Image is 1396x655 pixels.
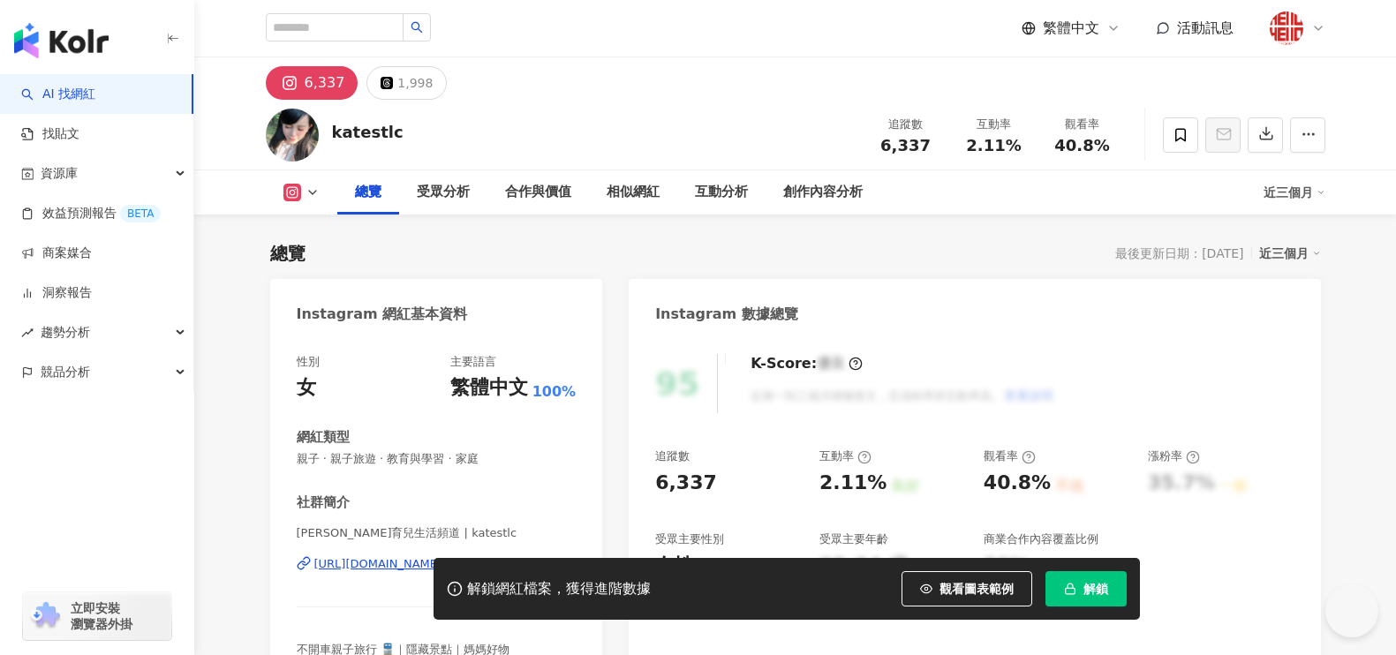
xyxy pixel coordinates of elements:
[966,137,1021,154] span: 2.11%
[872,116,939,133] div: 追蹤數
[297,525,577,541] span: [PERSON_NAME]育兒生活頻道 | katestlc
[297,428,350,447] div: 網紅類型
[532,382,576,402] span: 100%
[984,470,1051,497] div: 40.8%
[984,531,1098,547] div: 商業合作內容覆蓋比例
[939,582,1014,596] span: 觀看圖表範例
[41,154,78,193] span: 資源庫
[332,121,404,143] div: katestlc
[411,21,423,34] span: search
[961,116,1028,133] div: 互動率
[41,312,90,352] span: 趨勢分析
[21,245,92,262] a: 商案媒合
[655,448,690,464] div: 追蹤數
[655,470,717,497] div: 6,337
[28,602,63,630] img: chrome extension
[21,205,161,222] a: 效益預測報告BETA
[880,136,931,154] span: 6,337
[366,66,447,100] button: 1,998
[355,182,381,203] div: 總覽
[21,86,95,103] a: searchAI 找網紅
[1049,116,1116,133] div: 觀看率
[21,125,79,143] a: 找貼文
[305,71,345,95] div: 6,337
[297,556,577,572] a: [URL][DOMAIN_NAME]
[695,182,748,203] div: 互動分析
[1054,137,1109,154] span: 40.8%
[14,23,109,58] img: logo
[984,448,1036,464] div: 觀看率
[1148,448,1200,464] div: 漲粉率
[655,531,724,547] div: 受眾主要性別
[270,241,306,266] div: 總覽
[23,592,171,640] a: chrome extension立即安裝 瀏覽器外掛
[297,493,350,512] div: 社群簡介
[655,553,694,580] div: 女性
[297,354,320,370] div: 性別
[1270,11,1303,45] img: %E5%A5%BD%E4%BA%8Blogo20180824.png
[751,354,863,373] div: K-Score :
[1259,242,1321,265] div: 近三個月
[314,556,442,572] div: [URL][DOMAIN_NAME]
[450,374,528,402] div: 繁體中文
[902,571,1032,606] button: 觀看圖表範例
[1043,19,1099,38] span: 繁體中文
[1177,19,1234,36] span: 活動訊息
[819,448,872,464] div: 互動率
[397,71,433,95] div: 1,998
[41,352,90,392] span: 競品分析
[1045,571,1127,606] button: 解鎖
[450,354,496,370] div: 主要語言
[819,531,888,547] div: 受眾主要年齡
[655,305,798,324] div: Instagram 數據總覽
[607,182,660,203] div: 相似網紅
[1083,582,1108,596] span: 解鎖
[783,182,863,203] div: 創作內容分析
[297,374,316,402] div: 女
[21,327,34,339] span: rise
[266,66,358,100] button: 6,337
[505,182,571,203] div: 合作與價值
[467,580,651,599] div: 解鎖網紅檔案，獲得進階數據
[1115,246,1243,260] div: 最後更新日期：[DATE]
[21,284,92,302] a: 洞察報告
[417,182,470,203] div: 受眾分析
[71,600,132,632] span: 立即安裝 瀏覽器外掛
[297,305,468,324] div: Instagram 網紅基本資料
[819,470,887,497] div: 2.11%
[297,451,577,467] span: 親子 · 親子旅遊 · 教育與學習 · 家庭
[1264,178,1325,207] div: 近三個月
[266,109,319,162] img: KOL Avatar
